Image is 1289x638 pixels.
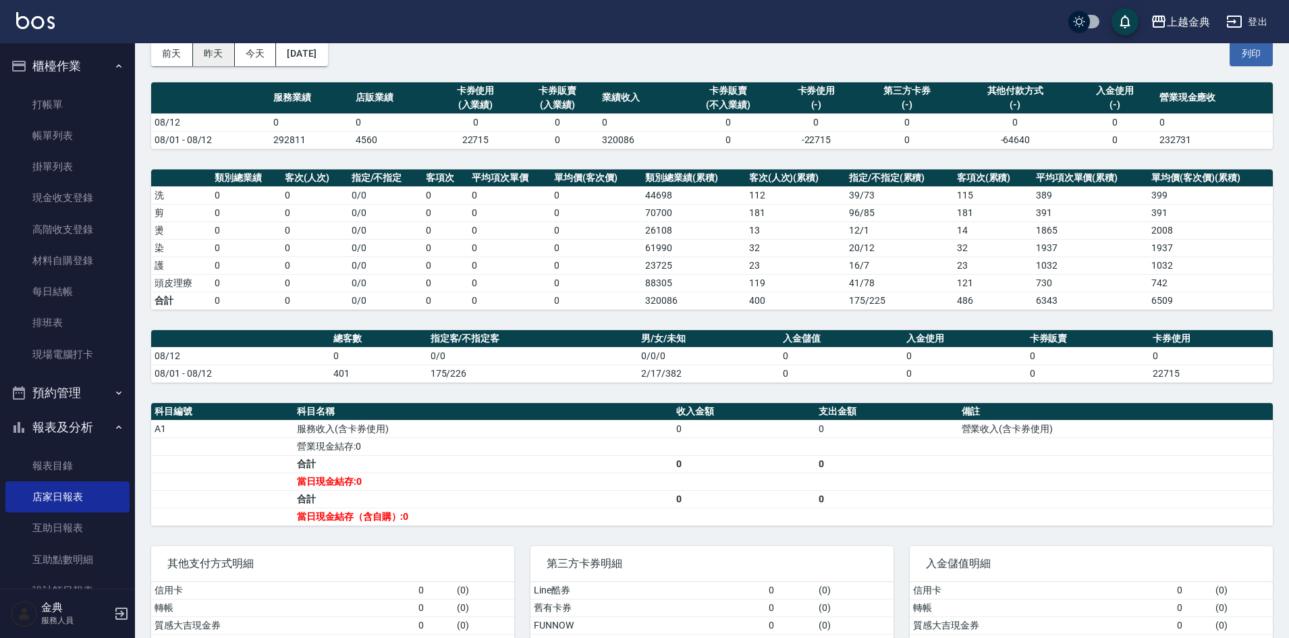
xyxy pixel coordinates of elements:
[468,239,551,257] td: 0
[958,420,1273,437] td: 營業收入(含卡券使用)
[910,599,1174,616] td: 轉帳
[5,544,130,575] a: 互助點數明細
[193,41,235,66] button: 昨天
[348,169,423,187] th: 指定/不指定
[422,274,468,292] td: 0
[551,257,642,274] td: 0
[211,239,281,257] td: 0
[642,221,745,239] td: 26108
[1074,113,1156,131] td: 0
[815,582,894,600] td: ( 0 )
[857,113,956,131] td: 0
[5,410,130,445] button: 報表及分析
[1221,9,1273,34] button: 登出
[468,186,551,204] td: 0
[5,245,130,276] a: 材料自購登錄
[551,292,642,309] td: 0
[270,113,352,131] td: 0
[765,599,816,616] td: 0
[958,403,1273,421] th: 備註
[1148,239,1273,257] td: 1937
[547,557,877,570] span: 第三方卡券明細
[1026,330,1150,348] th: 卡券販賣
[435,113,517,131] td: 0
[1174,582,1213,600] td: 0
[438,98,514,112] div: (入業績)
[1033,257,1149,274] td: 1032
[1148,274,1273,292] td: 742
[151,113,270,131] td: 08/12
[638,347,779,365] td: 0/0/0
[1148,257,1273,274] td: 1032
[815,599,894,616] td: ( 0 )
[270,82,352,114] th: 服務業績
[415,599,454,616] td: 0
[746,186,846,204] td: 112
[1149,347,1273,365] td: 0
[415,582,454,600] td: 0
[151,599,415,616] td: 轉帳
[846,239,954,257] td: 20 / 12
[5,575,130,606] a: 設計師日報表
[454,582,514,600] td: ( 0 )
[642,239,745,257] td: 61990
[427,347,638,365] td: 0/0
[1033,292,1149,309] td: 6343
[846,204,954,221] td: 96 / 85
[551,221,642,239] td: 0
[860,84,953,98] div: 第三方卡券
[151,330,1273,383] table: a dense table
[211,169,281,187] th: 類別總業績
[348,257,423,274] td: 0 / 0
[846,292,954,309] td: 175/225
[1033,204,1149,221] td: 391
[435,131,517,149] td: 22715
[520,84,595,98] div: 卡券販賣
[151,616,415,634] td: 質感大吉現金券
[673,455,815,473] td: 0
[422,204,468,221] td: 0
[1212,599,1273,616] td: ( 0 )
[1148,186,1273,204] td: 399
[281,292,348,309] td: 0
[599,131,681,149] td: 320086
[1230,41,1273,66] button: 列印
[926,557,1257,570] span: 入金儲值明細
[5,89,130,120] a: 打帳單
[468,204,551,221] td: 0
[427,365,638,382] td: 175/226
[5,512,130,543] a: 互助日報表
[151,221,211,239] td: 燙
[438,84,514,98] div: 卡券使用
[422,169,468,187] th: 客項次
[746,169,846,187] th: 客次(人次)(累積)
[903,347,1026,365] td: 0
[1033,274,1149,292] td: 730
[673,403,815,421] th: 收入金額
[294,508,673,525] td: 當日現金結存（含自購）:0
[11,600,38,627] img: Person
[1212,582,1273,600] td: ( 0 )
[151,347,330,365] td: 08/12
[415,616,454,634] td: 0
[422,221,468,239] td: 0
[1148,169,1273,187] th: 單均價(客次價)(累積)
[1148,221,1273,239] td: 2008
[151,239,211,257] td: 染
[960,84,1070,98] div: 其他付款方式
[779,347,903,365] td: 0
[516,131,599,149] td: 0
[1212,616,1273,634] td: ( 0 )
[5,276,130,307] a: 每日結帳
[551,169,642,187] th: 單均價(客次價)
[815,616,894,634] td: ( 0 )
[5,450,130,481] a: 報表目錄
[211,186,281,204] td: 0
[348,239,423,257] td: 0 / 0
[954,169,1033,187] th: 客項次(累積)
[779,98,854,112] div: (-)
[599,113,681,131] td: 0
[765,616,816,634] td: 0
[516,113,599,131] td: 0
[211,257,281,274] td: 0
